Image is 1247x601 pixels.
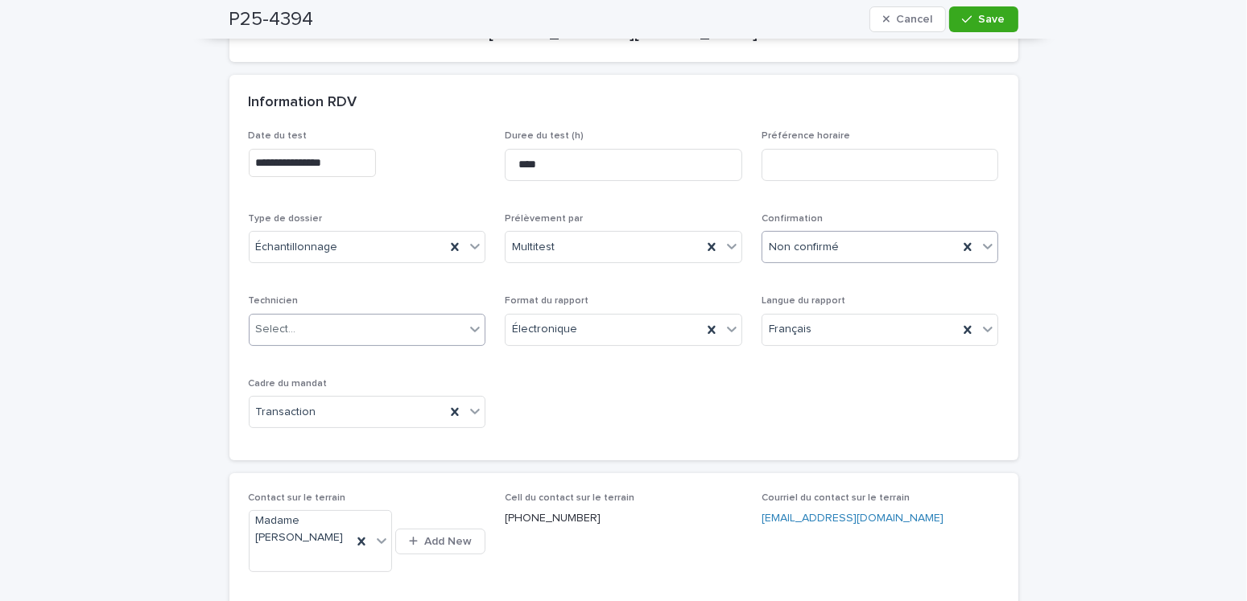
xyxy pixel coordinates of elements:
[762,214,823,224] span: Confirmation
[505,493,634,503] span: Cell du contact sur le terrain
[762,512,944,524] a: [EMAIL_ADDRESS][DOMAIN_NAME]
[256,321,296,338] div: Select...
[249,131,308,141] span: Date du test
[762,296,845,306] span: Langue du rapport
[395,529,485,554] button: Add New
[249,214,323,224] span: Type de dossier
[512,239,555,256] span: Multitest
[424,536,472,547] span: Add New
[505,296,588,306] span: Format du rapport
[505,510,742,527] p: [PHONE_NUMBER]
[762,493,910,503] span: Courriel du contact sur le terrain
[249,94,357,112] h2: Information RDV
[249,379,328,389] span: Cadre du mandat
[249,493,346,503] span: Contact sur le terrain
[769,239,839,256] span: Non confirmé
[896,14,932,25] span: Cancel
[762,131,850,141] span: Préférence horaire
[505,214,583,224] span: Prélèvement par
[949,6,1018,32] button: Save
[256,512,345,546] span: Madame [PERSON_NAME]
[229,8,314,31] h2: P25-4394
[249,296,299,306] span: Technicien
[256,404,316,421] span: Transaction
[979,14,1005,25] span: Save
[769,321,811,338] span: Français
[512,321,577,338] span: Électronique
[505,131,584,141] span: Duree du test (h)
[256,239,338,256] span: Échantillonnage
[869,6,947,32] button: Cancel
